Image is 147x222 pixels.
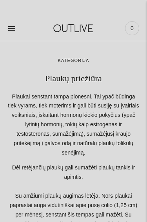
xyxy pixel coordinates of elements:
[127,23,138,34] span: 0
[125,20,139,37] a: 0
[8,57,139,65] div: Kategorija
[8,73,139,84] h2: Plaukų priežiūra
[8,92,139,158] p: Plaukai senstant tampa plonesni. Tai ypač būdinga tiek vyrams, tiek moterims ir gali būti susiję ...
[44,20,103,36] img: OUTLIVE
